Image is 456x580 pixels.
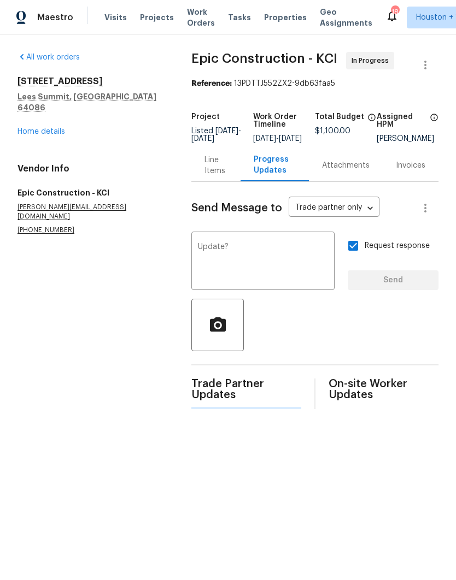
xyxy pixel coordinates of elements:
span: - [253,135,302,143]
a: Home details [17,128,65,135]
span: Request response [365,240,430,252]
h5: Assigned HPM [377,113,426,128]
span: Trade Partner Updates [191,378,301,400]
span: Visits [104,12,127,23]
div: Trade partner only [289,199,379,217]
span: [DATE] [191,135,214,143]
h5: Project [191,113,220,121]
span: [DATE] [279,135,302,143]
div: Attachments [322,160,370,171]
span: Work Orders [187,7,215,28]
div: 13PDTTJ552ZX2-9db63faa5 [191,78,439,89]
span: On-site Worker Updates [329,378,439,400]
span: Tasks [228,14,251,21]
span: Epic Construction - KCI [191,52,337,65]
h4: Vendor Info [17,163,165,174]
span: - [191,127,241,143]
div: Invoices [396,160,425,171]
span: The hpm assigned to this work order. [430,113,439,135]
span: Listed [191,127,241,143]
div: 18 [391,7,399,17]
span: Properties [264,12,307,23]
textarea: Update? [198,243,328,281]
h5: Work Order Timeline [253,113,315,128]
span: Maestro [37,12,73,23]
span: Send Message to [191,203,282,214]
h5: Total Budget [315,113,364,121]
div: [PERSON_NAME] [377,135,439,143]
b: Reference: [191,80,232,87]
span: The total cost of line items that have been proposed by Opendoor. This sum includes line items th... [367,113,376,127]
h5: Epic Construction - KCI [17,187,165,198]
span: In Progress [352,55,393,66]
span: [DATE] [253,135,276,143]
span: Geo Assignments [320,7,372,28]
a: All work orders [17,54,80,61]
div: Line Items [204,155,227,176]
span: Projects [140,12,174,23]
span: [DATE] [215,127,238,135]
span: $1,100.00 [315,127,350,135]
div: Progress Updates [254,154,296,176]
